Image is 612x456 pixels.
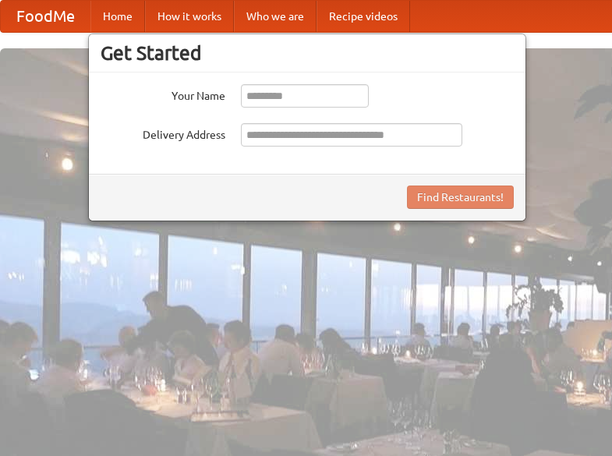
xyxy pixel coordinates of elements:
[234,1,317,32] a: Who we are
[90,1,145,32] a: Home
[101,84,225,104] label: Your Name
[101,41,514,65] h3: Get Started
[1,1,90,32] a: FoodMe
[317,1,410,32] a: Recipe videos
[101,123,225,143] label: Delivery Address
[407,186,514,209] button: Find Restaurants!
[145,1,234,32] a: How it works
